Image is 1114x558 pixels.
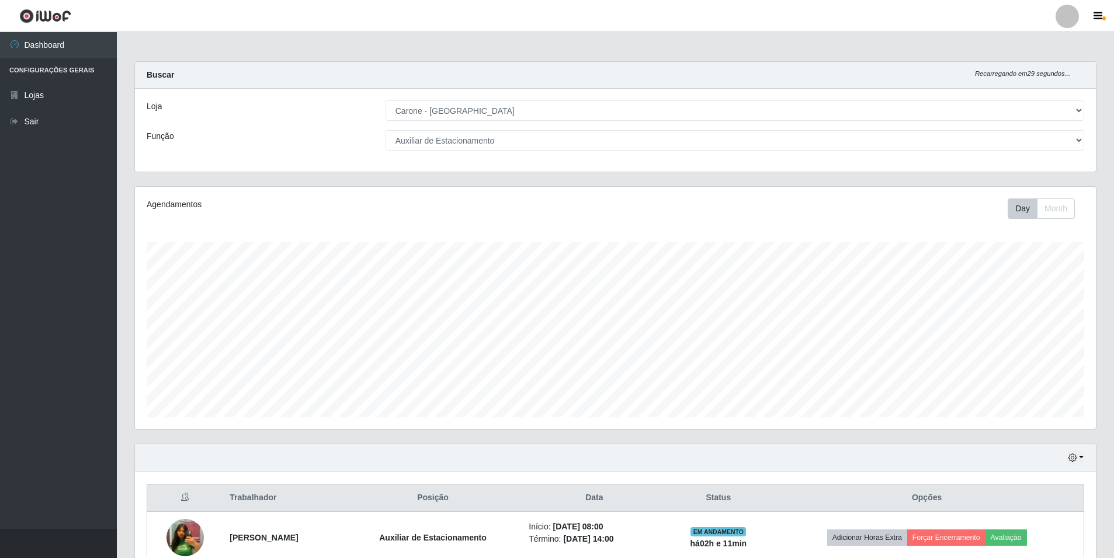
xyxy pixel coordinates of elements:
[529,533,660,545] li: Término:
[522,484,667,512] th: Data
[147,70,174,79] strong: Buscar
[553,522,603,531] time: [DATE] 08:00
[667,484,770,512] th: Status
[230,533,298,542] strong: [PERSON_NAME]
[379,533,487,542] strong: Auxiliar de Estacionamento
[19,9,71,23] img: CoreUI Logo
[1037,198,1075,219] button: Month
[344,484,522,512] th: Posição
[147,130,174,142] label: Função
[529,521,660,533] li: Início:
[907,529,985,546] button: Forçar Encerramento
[147,198,527,211] div: Agendamentos
[985,529,1027,546] button: Avaliação
[690,539,747,548] strong: há 02 h e 11 min
[690,527,746,536] span: EM ANDAMENTO
[223,484,343,512] th: Trabalhador
[770,484,1084,512] th: Opções
[563,534,613,543] time: [DATE] 14:00
[827,529,907,546] button: Adicionar Horas Extra
[1008,198,1084,219] div: Toolbar with button groups
[147,100,162,113] label: Loja
[1008,198,1037,219] button: Day
[975,70,1070,77] i: Recarregando em 29 segundos...
[1008,198,1075,219] div: First group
